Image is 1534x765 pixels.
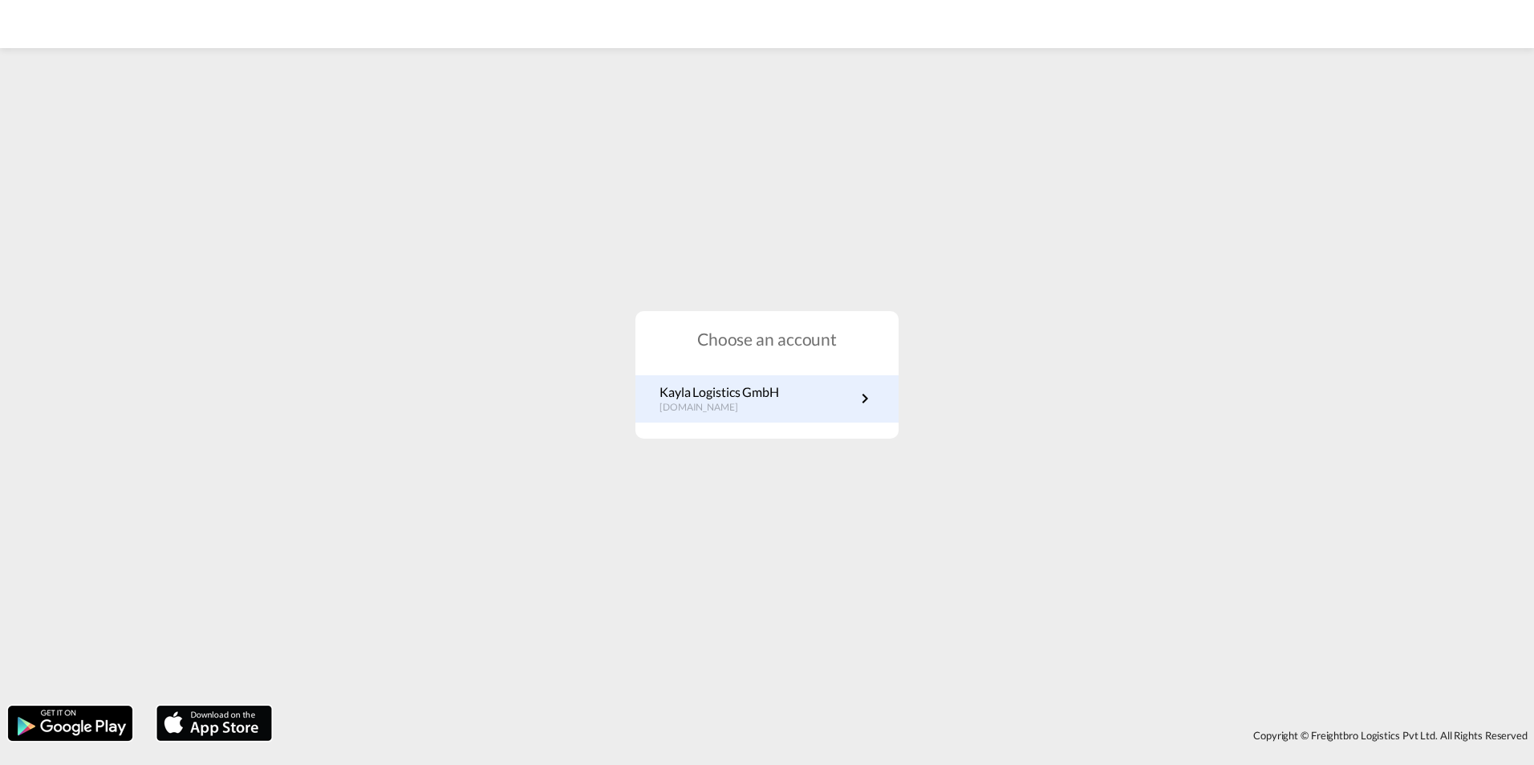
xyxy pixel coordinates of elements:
[659,401,779,415] p: [DOMAIN_NAME]
[659,383,875,415] a: Kayla Logistics GmbH[DOMAIN_NAME]
[280,722,1534,749] div: Copyright © Freightbro Logistics Pvt Ltd. All Rights Reserved
[155,704,274,743] img: apple.png
[635,327,899,350] h1: Choose an account
[6,704,134,743] img: google.png
[855,389,875,408] md-icon: icon-chevron-right
[659,383,779,401] p: Kayla Logistics GmbH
